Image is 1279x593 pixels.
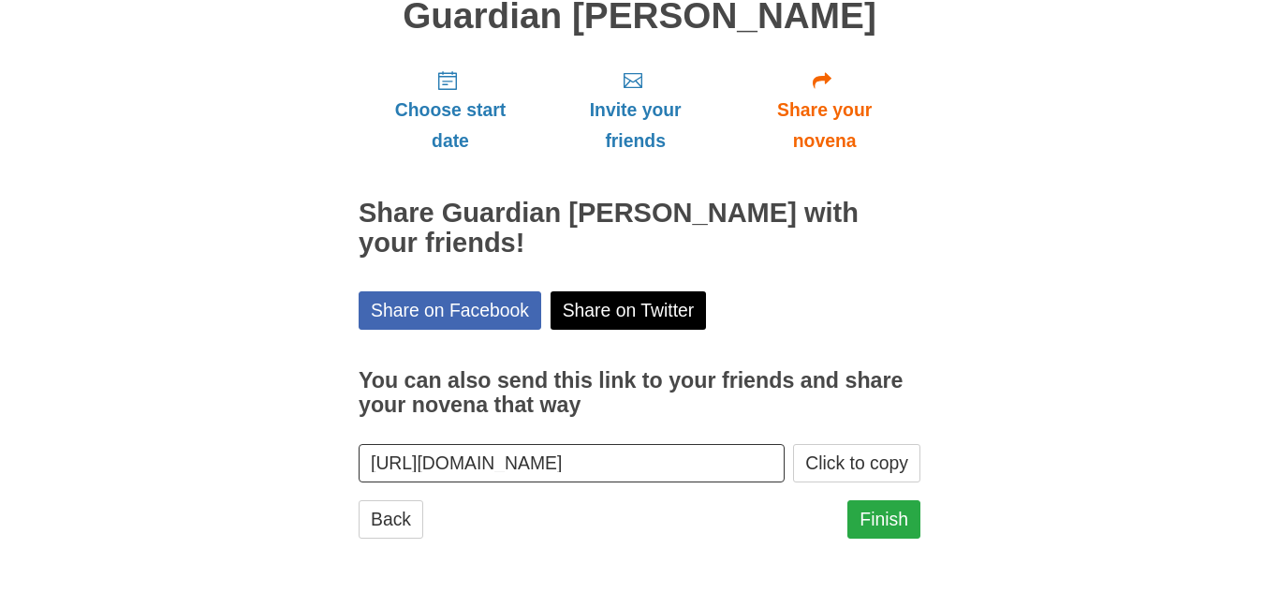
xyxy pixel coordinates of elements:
a: Invite your friends [542,54,728,166]
span: Share your novena [747,95,902,156]
a: Finish [847,500,920,539]
a: Share on Twitter [551,291,707,330]
a: Share your novena [728,54,920,166]
button: Click to copy [793,444,920,482]
a: Share on Facebook [359,291,541,330]
a: Back [359,500,423,539]
a: Choose start date [359,54,542,166]
h3: You can also send this link to your friends and share your novena that way [359,369,920,417]
span: Invite your friends [561,95,710,156]
h2: Share Guardian [PERSON_NAME] with your friends! [359,199,920,259]
span: Choose start date [377,95,523,156]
